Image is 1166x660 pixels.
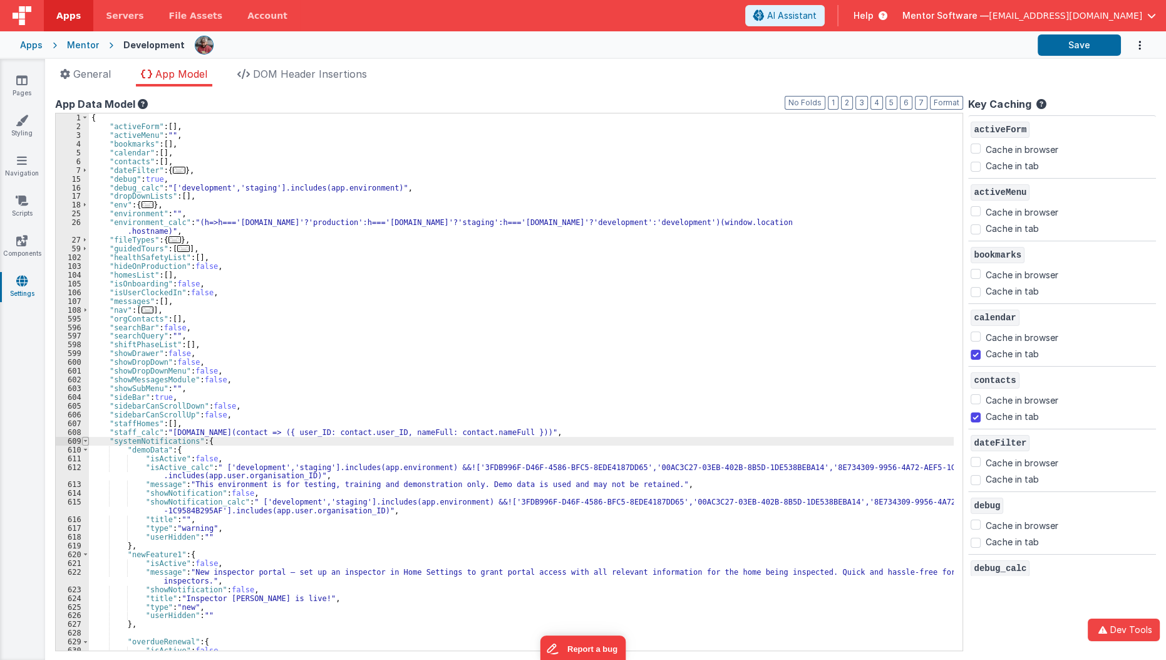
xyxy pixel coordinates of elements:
div: 599 [56,349,89,358]
label: Cache in tab [986,347,1038,360]
div: 618 [56,533,89,542]
div: Mentor [67,39,99,51]
span: activeMenu [971,184,1029,201]
div: 25 [56,209,89,218]
div: 105 [56,280,89,288]
div: 597 [56,332,89,340]
div: 59 [56,244,89,253]
div: 630 [56,646,89,655]
label: Cache in browser [986,141,1058,156]
img: eba322066dbaa00baf42793ca2fab581 [195,36,213,54]
div: 15 [56,175,89,184]
div: 607 [56,419,89,428]
span: Servers [106,9,143,22]
label: Cache in browser [986,266,1058,281]
div: 617 [56,524,89,533]
div: 605 [56,402,89,411]
label: Cache in tab [986,222,1038,235]
div: 626 [56,611,89,620]
span: debug [971,498,1003,514]
button: 2 [841,96,853,110]
div: 623 [56,585,89,594]
button: 7 [915,96,927,110]
span: dateFilter [971,435,1029,451]
div: 602 [56,375,89,384]
span: bookmarks [971,247,1024,263]
div: 102 [56,253,89,262]
button: No Folds [785,96,825,110]
button: 1 [828,96,838,110]
div: 4 [56,140,89,149]
div: 107 [56,297,89,306]
div: 614 [56,489,89,498]
div: 612 [56,463,89,481]
span: ... [168,236,181,243]
div: 606 [56,411,89,419]
div: 595 [56,315,89,323]
label: Cache in browser [986,517,1058,532]
div: 615 [56,498,89,515]
h4: Key Caching [968,99,1031,110]
span: activeForm [971,122,1029,138]
span: DOM Header Insertions [253,68,367,80]
span: Apps [56,9,81,22]
label: Cache in browser [986,329,1058,344]
span: [EMAIL_ADDRESS][DOMAIN_NAME] [989,9,1142,22]
div: 619 [56,542,89,550]
div: 610 [56,446,89,454]
label: Cache in tab [986,535,1038,548]
label: Cache in browser [986,454,1058,469]
div: Development [123,39,185,51]
div: 611 [56,454,89,463]
div: App Data Model [55,97,963,112]
div: 7 [56,166,89,175]
div: 596 [56,323,89,332]
div: 5 [56,149,89,157]
span: ... [142,201,154,208]
div: 628 [56,629,89,637]
div: 2 [56,122,89,131]
div: 608 [56,428,89,437]
span: ... [173,167,185,174]
button: Mentor Software — [EMAIL_ADDRESS][DOMAIN_NAME] [902,9,1156,22]
label: Cache in tab [986,410,1038,423]
span: App Model [155,68,207,80]
div: 603 [56,384,89,393]
div: 17 [56,192,89,201]
div: 620 [56,550,89,559]
div: 16 [56,184,89,192]
button: Options [1121,33,1146,58]
div: 26 [56,218,89,236]
div: 624 [56,594,89,603]
div: 103 [56,262,89,271]
div: 108 [56,306,89,315]
button: 5 [885,96,897,110]
span: General [73,68,111,80]
button: AI Assistant [745,5,825,26]
span: AI Assistant [767,9,817,22]
div: 621 [56,559,89,568]
div: 6 [56,157,89,166]
div: 609 [56,437,89,446]
button: 4 [870,96,883,110]
div: 625 [56,603,89,612]
label: Cache in browser [986,392,1058,407]
div: 598 [56,340,89,349]
label: Cache in tab [986,285,1038,298]
button: Format [930,96,963,110]
label: Cache in tab [986,159,1038,172]
span: File Assets [169,9,223,22]
div: 616 [56,515,89,524]
button: Save [1038,34,1121,56]
span: ... [142,306,154,313]
label: Cache in browser [986,204,1058,219]
span: calendar [971,310,1019,326]
div: 601 [56,367,89,375]
div: 104 [56,271,89,280]
span: contacts [971,372,1019,389]
div: 604 [56,393,89,402]
div: 106 [56,288,89,297]
button: 3 [855,96,868,110]
div: 27 [56,236,89,244]
div: 1 [56,113,89,122]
